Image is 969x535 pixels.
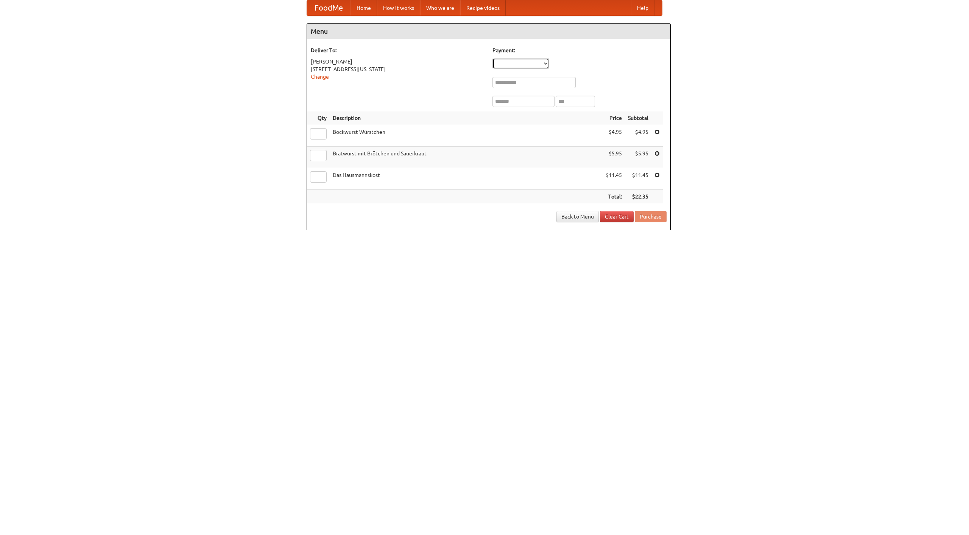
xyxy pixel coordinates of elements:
[307,24,670,39] h4: Menu
[625,190,651,204] th: $22.35
[625,125,651,147] td: $4.95
[625,147,651,168] td: $5.95
[311,65,485,73] div: [STREET_ADDRESS][US_STATE]
[625,111,651,125] th: Subtotal
[492,47,667,54] h5: Payment:
[603,147,625,168] td: $5.95
[311,58,485,65] div: [PERSON_NAME]
[603,125,625,147] td: $4.95
[600,211,634,222] a: Clear Cart
[556,211,599,222] a: Back to Menu
[603,168,625,190] td: $11.45
[377,0,420,16] a: How it works
[307,0,351,16] a: FoodMe
[603,190,625,204] th: Total:
[420,0,460,16] a: Who we are
[307,111,330,125] th: Qty
[330,125,603,147] td: Bockwurst Würstchen
[330,168,603,190] td: Das Hausmannskost
[330,147,603,168] td: Bratwurst mit Brötchen und Sauerkraut
[311,47,485,54] h5: Deliver To:
[311,74,329,80] a: Change
[631,0,654,16] a: Help
[460,0,506,16] a: Recipe videos
[603,111,625,125] th: Price
[635,211,667,222] button: Purchase
[330,111,603,125] th: Description
[351,0,377,16] a: Home
[625,168,651,190] td: $11.45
